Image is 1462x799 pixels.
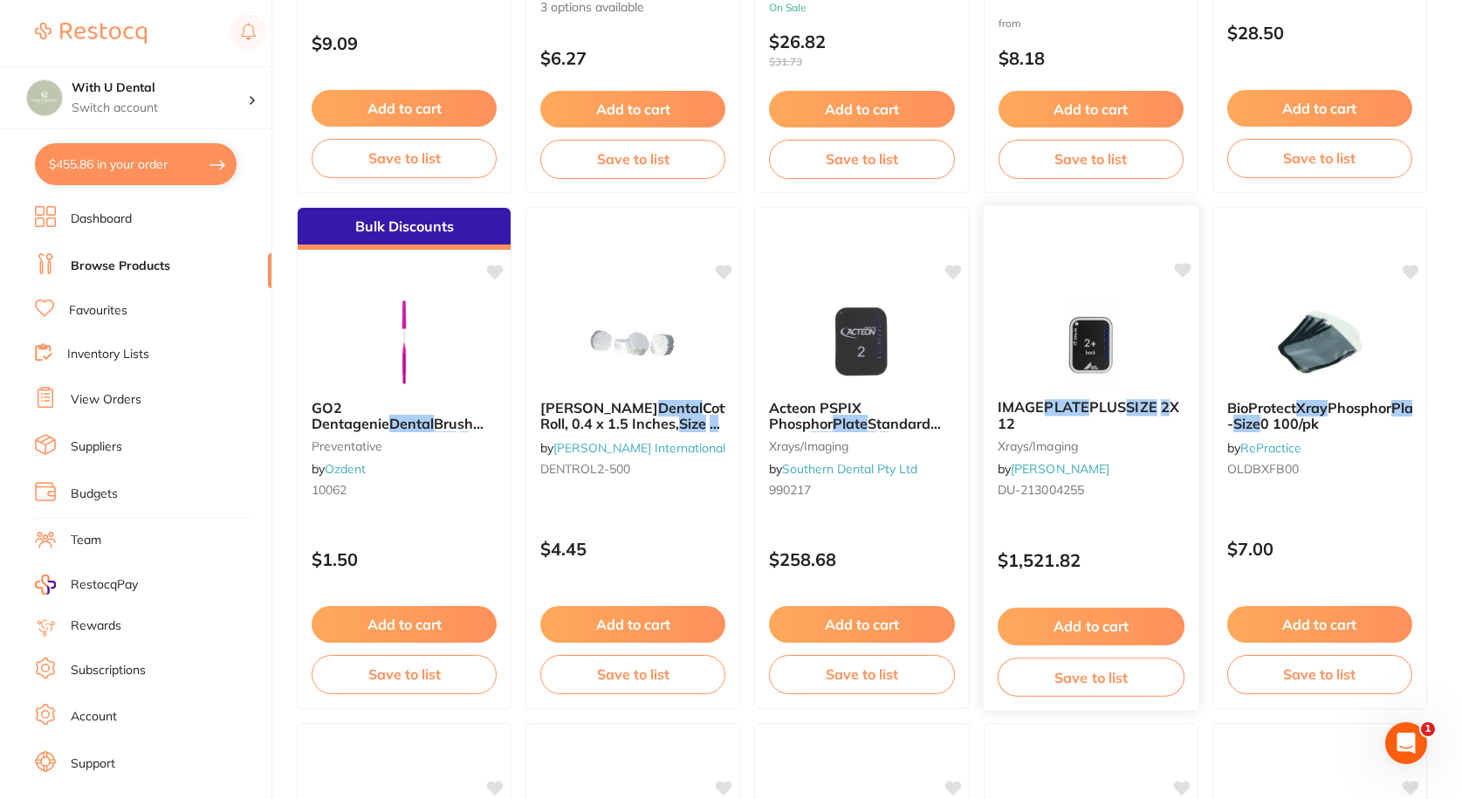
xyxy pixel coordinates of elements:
[998,658,1184,697] button: Save to list
[1227,440,1301,456] span: by
[1391,399,1426,417] em: Plate
[658,399,703,417] em: Dental
[35,575,56,595] img: RestocqPay
[71,438,122,456] a: Suppliers
[769,606,954,643] button: Add to cart
[312,482,347,498] span: 10062
[769,91,954,127] button: Add to cart
[540,461,630,477] span: DENTROL2-500
[769,439,954,453] small: xrays/imaging
[67,346,149,363] a: Inventory Lists
[540,655,725,693] button: Save to list
[312,606,497,643] button: Add to cart
[1385,722,1427,764] iframe: Intercom live chat
[576,299,690,386] img: Livingstone Dental Cotton Roll, 0.4 x 1.5 Inches, Size 2, 50/Pack, 500/Box
[1421,722,1435,736] span: 1
[312,90,497,127] button: Add to cart
[71,662,146,679] a: Subscriptions
[540,539,725,559] p: $4.45
[35,575,138,595] a: RestocqPay
[769,549,954,569] p: $258.68
[1126,398,1157,416] em: SIZE
[1227,400,1412,432] b: BioProtect Xray Phosphor Plate Barriers - Size 0 100/pk
[312,549,497,569] p: $1.50
[998,608,1184,645] button: Add to cart
[540,140,725,178] button: Save to list
[71,391,141,409] a: View Orders
[999,140,1184,178] button: Save to list
[71,258,170,275] a: Browse Products
[325,461,366,477] a: Ozdent
[71,755,115,773] a: Support
[998,398,1179,432] span: X 12
[312,439,497,453] small: preventative
[805,299,918,386] img: Acteon PSPIX Phosphor Plate Standard Image Plate Size 2
[540,91,725,127] button: Add to cart
[312,400,497,432] b: GO2 Dentagenie Dental Brush Tight Pink 12 pk (Size 2)
[769,400,954,432] b: Acteon PSPIX Phosphor Plate Standard Image Plate Size 2
[998,550,1184,570] p: $1,521.82
[35,23,147,44] img: Restocq Logo
[1227,90,1412,127] button: Add to cart
[998,438,1184,452] small: xrays/imaging
[71,617,121,635] a: Rewards
[1227,139,1412,177] button: Save to list
[769,399,861,432] span: Acteon PSPIX Phosphor
[71,576,138,594] span: RestocqPay
[347,299,461,386] img: GO2 Dentagenie Dental Brush Tight Pink 12 pk (Size 2)
[769,415,941,448] span: Standard Image
[1227,399,1296,417] span: BioProtect
[540,399,658,417] span: [PERSON_NAME]
[998,461,1109,477] span: by
[72,100,248,117] p: Switch account
[553,440,725,456] a: [PERSON_NAME] International
[27,80,62,115] img: With U Dental
[35,143,237,185] button: $455.86 in your order
[1296,399,1328,417] em: Xray
[782,461,917,477] a: Southern Dental Pty Ltd
[1089,398,1126,416] span: PLUS
[880,431,889,449] em: 2
[469,431,474,449] span: )
[71,486,118,503] a: Budgets
[71,210,132,228] a: Dashboard
[769,56,954,68] span: $31.73
[1011,461,1109,477] a: [PERSON_NAME]
[1263,299,1376,386] img: BioProtect Xray Phosphor Plate Barriers - Size 0 100/pk
[998,482,1084,498] span: DU-213004255
[35,13,147,53] a: Restocq Logo
[769,140,954,178] button: Save to list
[998,399,1184,431] b: IMAGE PLATE PLUS SIZE 2 X 12
[811,431,846,449] em: Plate
[540,48,725,68] p: $6.27
[1227,539,1412,559] p: $7.00
[540,415,722,448] span: , 50/Pack, 500/Box
[1044,398,1089,416] em: PLATE
[1260,415,1319,432] span: 0 100/pk
[1240,440,1301,456] a: RePractice
[1227,655,1412,693] button: Save to list
[540,399,746,432] span: Cotton Roll, 0.4 x 1.5 Inches,
[849,431,876,449] em: Size
[540,606,725,643] button: Add to cart
[72,79,248,97] h4: With U Dental
[540,440,725,456] span: by
[1160,398,1169,416] em: 2
[679,415,706,432] em: Size
[429,431,456,449] em: Size
[1033,297,1148,385] img: IMAGE PLATE PLUS SIZE 2 X 12
[769,655,954,693] button: Save to list
[71,708,117,726] a: Account
[312,33,497,53] p: $9.09
[999,91,1184,127] button: Add to cart
[769,482,811,498] span: 990217
[312,655,497,693] button: Save to list
[1227,606,1412,643] button: Add to cart
[69,302,127,320] a: Favourites
[312,399,389,432] span: GO2 Dentagenie
[312,415,484,448] span: Brush Tight Pink 12 pk (
[312,139,497,177] button: Save to list
[769,461,917,477] span: by
[769,2,954,14] small: On Sale
[769,31,954,68] p: $26.82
